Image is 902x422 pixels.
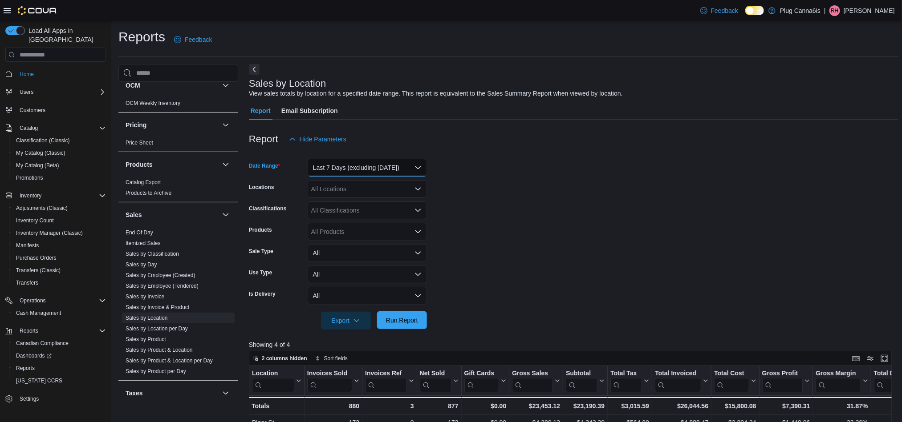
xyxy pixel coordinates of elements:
[512,370,553,378] div: Gross Sales
[762,370,803,392] div: Gross Profit
[126,336,166,343] span: Sales by Product
[307,370,352,392] div: Invoices Sold
[312,353,351,364] button: Sort fields
[566,401,605,411] div: $23,190.39
[249,353,311,364] button: 2 columns hidden
[126,100,180,106] a: OCM Weekly Inventory
[12,240,106,251] span: Manifests
[126,325,188,332] span: Sales by Location per Day
[126,368,186,374] a: Sales by Product per Day
[16,190,106,201] span: Inventory
[249,269,272,276] label: Use Type
[307,401,359,411] div: 880
[126,368,186,375] span: Sales by Product per Day
[16,69,37,80] a: Home
[25,26,106,44] span: Load All Apps in [GEOGRAPHIC_DATA]
[281,102,338,120] span: Email Subscription
[512,401,560,411] div: $23,453.12
[16,295,49,306] button: Operations
[20,71,34,78] span: Home
[249,162,280,169] label: Date Range
[714,370,749,392] div: Total Cost
[844,5,895,16] p: [PERSON_NAME]
[12,173,47,183] a: Promotions
[419,401,458,411] div: 877
[12,203,71,213] a: Adjustments (Classic)
[12,338,106,349] span: Canadian Compliance
[12,160,106,171] span: My Catalog (Beta)
[16,123,106,133] span: Catalog
[126,229,153,236] a: End Of Day
[16,254,57,261] span: Purchase Orders
[20,192,41,199] span: Inventory
[249,290,276,297] label: Is Delivery
[12,215,106,226] span: Inventory Count
[16,87,37,97] button: Users
[16,174,43,181] span: Promotions
[126,389,143,398] h3: Taxes
[16,279,38,286] span: Transfers
[252,370,294,378] div: Location
[16,326,42,336] button: Reports
[12,350,106,361] span: Dashboards
[12,135,73,146] a: Classification (Classic)
[714,401,756,411] div: $15,800.08
[126,121,219,129] button: Pricing
[20,107,45,114] span: Customers
[12,350,55,361] a: Dashboards
[126,357,213,364] span: Sales by Product & Location per Day
[220,209,231,220] button: Sales
[566,370,597,392] div: Subtotal
[126,251,179,257] a: Sales by Classification
[566,370,597,378] div: Subtotal
[12,253,60,263] a: Purchase Orders
[12,148,69,158] a: My Catalog (Classic)
[512,370,553,392] div: Gross Sales
[610,370,649,392] button: Total Tax
[118,98,238,112] div: OCM
[307,370,352,378] div: Invoices Sold
[324,355,348,362] span: Sort fields
[655,370,708,392] button: Total Invoiced
[20,88,33,96] span: Users
[12,173,106,183] span: Promotions
[2,122,110,134] button: Catalog
[16,205,68,212] span: Adjustments (Classic)
[20,125,38,132] span: Catalog
[762,370,803,378] div: Gross Profit
[16,229,83,237] span: Inventory Manager (Classic)
[9,362,110,374] button: Reports
[118,137,238,152] div: Pricing
[308,265,427,283] button: All
[12,375,106,386] span: Washington CCRS
[126,283,199,289] a: Sales by Employee (Tendered)
[762,370,810,392] button: Gross Profit
[16,68,106,79] span: Home
[9,277,110,289] button: Transfers
[307,370,359,392] button: Invoices Sold
[126,160,153,169] h3: Products
[12,203,106,213] span: Adjustments (Classic)
[610,401,649,411] div: $3,015.59
[12,228,106,238] span: Inventory Manager (Classic)
[12,265,64,276] a: Transfers (Classic)
[126,179,161,186] span: Catalog Export
[9,147,110,159] button: My Catalog (Classic)
[12,277,42,288] a: Transfers
[9,374,110,387] button: [US_STATE] CCRS
[20,395,39,402] span: Settings
[126,326,188,332] a: Sales by Location per Day
[9,350,110,362] a: Dashboards
[326,312,366,330] span: Export
[9,307,110,319] button: Cash Management
[262,355,307,362] span: 2 columns hidden
[126,314,168,322] span: Sales by Location
[249,78,326,89] h3: Sales by Location
[126,358,213,364] a: Sales by Product & Location per Day
[9,159,110,172] button: My Catalog (Beta)
[2,294,110,307] button: Operations
[851,353,861,364] button: Keyboard shortcuts
[126,293,164,300] span: Sales by Invoice
[12,363,106,374] span: Reports
[816,370,861,392] div: Gross Margin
